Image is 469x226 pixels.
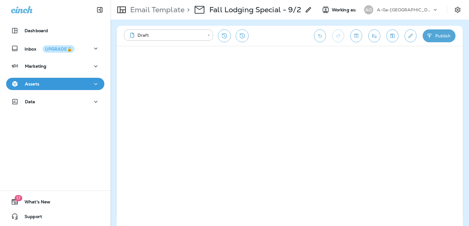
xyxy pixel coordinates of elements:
[423,29,455,42] button: Publish
[184,5,190,14] p: >
[6,96,104,108] button: Data
[14,195,22,201] span: 17
[209,5,301,14] p: Fall Lodging Special - 9/2
[377,7,432,12] p: A-Ga-[GEOGRAPHIC_DATA]
[6,210,104,223] button: Support
[128,5,184,14] p: Email Template
[386,29,398,42] button: Save
[25,45,75,52] p: Inbox
[452,4,463,15] button: Settings
[25,81,39,86] p: Assets
[364,5,373,14] div: AG
[6,60,104,72] button: Marketing
[18,199,50,207] span: What's New
[6,42,104,55] button: InboxUPGRADE🔒
[6,24,104,37] button: Dashboard
[91,4,108,16] button: Collapse Sidebar
[18,214,42,221] span: Support
[236,29,249,42] button: View Changelog
[43,45,75,53] button: UPGRADE🔒
[25,64,46,69] p: Marketing
[45,47,72,51] div: UPGRADE🔒
[25,28,48,33] p: Dashboard
[332,7,358,13] span: Working as:
[6,78,104,90] button: Assets
[6,196,104,208] button: 17What's New
[405,29,417,42] button: Edit details
[25,99,35,104] p: Data
[350,29,362,42] button: Toggle preview
[128,32,203,38] div: Draft
[314,29,326,42] button: Undo
[218,29,231,42] button: Restore from previous version
[368,29,380,42] button: Send test email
